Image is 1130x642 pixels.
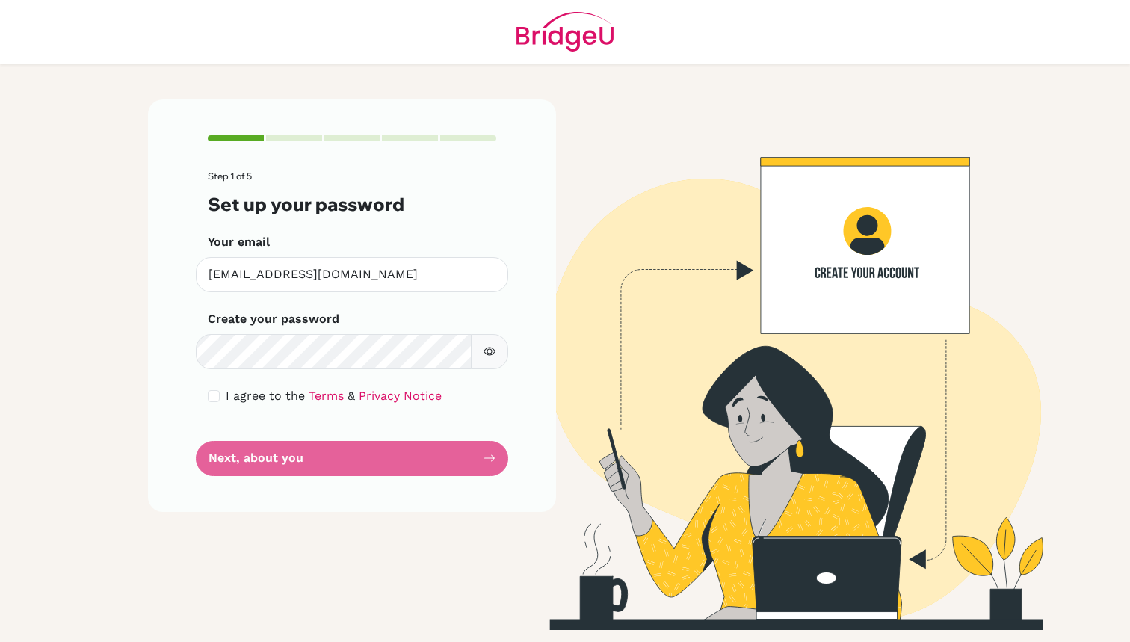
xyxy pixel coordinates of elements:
[226,389,305,403] span: I agree to the
[208,194,496,215] h3: Set up your password
[309,389,344,403] a: Terms
[208,233,270,251] label: Your email
[208,170,252,182] span: Step 1 of 5
[196,257,508,292] input: Insert your email*
[208,310,339,328] label: Create your password
[359,389,442,403] a: Privacy Notice
[348,389,355,403] span: &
